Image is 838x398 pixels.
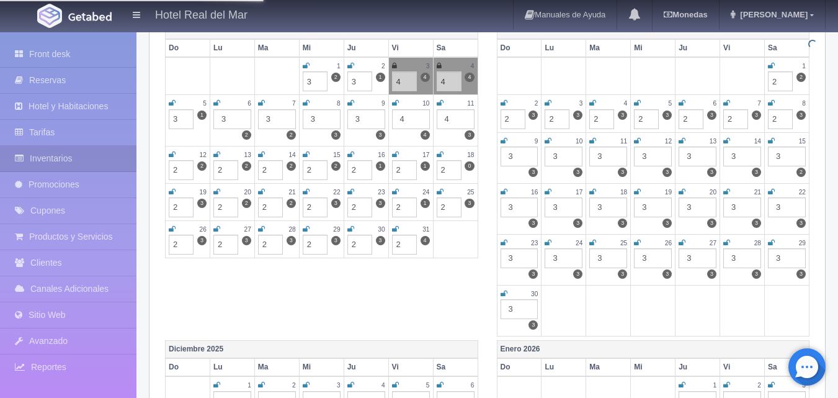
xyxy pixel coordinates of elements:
[421,73,430,82] label: 4
[618,168,627,177] label: 3
[545,147,582,166] div: 3
[388,358,433,376] th: Vi
[426,63,430,70] small: 3
[528,219,538,228] label: 3
[210,358,254,376] th: Lu
[586,358,631,376] th: Ma
[757,100,761,107] small: 7
[620,138,627,145] small: 11
[292,382,296,389] small: 2
[675,358,720,376] th: Ju
[376,161,385,171] label: 1
[752,269,761,279] label: 3
[765,358,809,376] th: Sa
[713,382,716,389] small: 1
[331,161,341,171] label: 2
[589,197,627,217] div: 3
[665,240,672,246] small: 26
[288,152,295,158] small: 14
[376,236,385,245] label: 3
[388,39,433,57] th: Vi
[573,219,582,228] label: 3
[422,189,429,196] small: 24
[331,199,341,208] label: 3
[757,382,761,389] small: 2
[679,248,716,268] div: 3
[331,73,341,82] label: 2
[501,248,538,268] div: 3
[802,63,806,70] small: 1
[467,189,474,196] small: 25
[242,236,251,245] label: 3
[155,6,247,22] h4: Hotel Real del Mar
[376,73,385,82] label: 1
[254,39,299,57] th: Ma
[392,109,430,129] div: 4
[710,138,716,145] small: 13
[254,358,299,376] th: Ma
[669,100,672,107] small: 5
[422,226,429,233] small: 31
[765,39,809,57] th: Sa
[662,111,672,120] label: 3
[242,199,251,208] label: 2
[662,219,672,228] label: 3
[589,147,627,166] div: 3
[337,63,341,70] small: 1
[197,236,207,245] label: 3
[287,130,296,140] label: 2
[723,248,761,268] div: 3
[573,168,582,177] label: 3
[242,130,251,140] label: 2
[197,111,207,120] label: 1
[768,147,806,166] div: 3
[166,341,478,359] th: Diciembre 2025
[378,152,385,158] small: 16
[433,39,478,57] th: Sa
[203,100,207,107] small: 5
[497,39,542,57] th: Do
[426,382,430,389] small: 5
[665,138,672,145] small: 12
[535,100,538,107] small: 2
[618,111,627,120] label: 3
[799,189,806,196] small: 22
[528,269,538,279] label: 3
[501,299,538,319] div: 3
[381,63,385,70] small: 2
[344,358,388,376] th: Ju
[662,168,672,177] label: 3
[287,161,296,171] label: 2
[287,236,296,245] label: 3
[258,109,296,129] div: 3
[288,226,295,233] small: 28
[471,382,475,389] small: 6
[723,197,761,217] div: 3
[576,189,582,196] small: 17
[634,248,672,268] div: 3
[579,100,583,107] small: 3
[576,240,582,246] small: 24
[337,382,341,389] small: 3
[166,39,210,57] th: Do
[421,130,430,140] label: 4
[707,111,716,120] label: 3
[679,197,716,217] div: 3
[707,269,716,279] label: 3
[213,109,251,129] div: 3
[768,197,806,217] div: 3
[337,100,341,107] small: 8
[576,138,582,145] small: 10
[292,100,296,107] small: 7
[200,152,207,158] small: 12
[664,10,707,19] b: Monedas
[421,161,430,171] label: 1
[662,269,672,279] label: 3
[618,269,627,279] label: 3
[200,189,207,196] small: 19
[244,226,251,233] small: 27
[586,39,631,57] th: Ma
[531,189,538,196] small: 16
[796,73,806,82] label: 2
[247,382,251,389] small: 1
